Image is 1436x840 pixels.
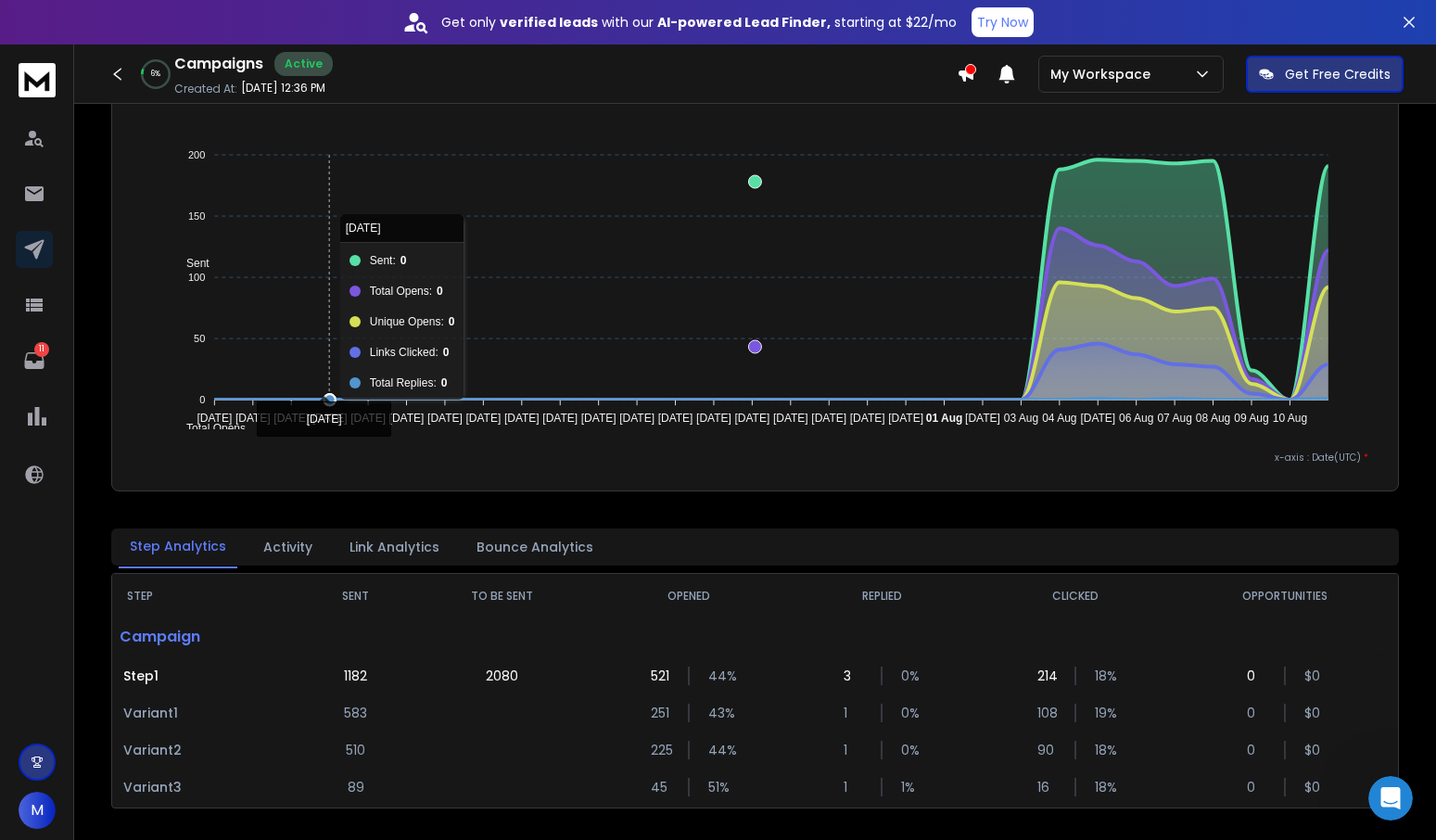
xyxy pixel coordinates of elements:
[1037,704,1056,722] p: 108
[844,667,862,685] p: 3
[38,496,311,535] div: Optimizing Warmup Settings in ReachInbox
[1080,412,1115,425] tspan: [DATE]
[221,30,258,67] img: Profile image for Rohan
[1273,412,1307,425] tspan: 10 Aug
[38,372,310,391] div: Send us a message
[154,625,218,638] span: Messages
[123,579,247,653] button: Messages
[38,265,333,285] div: Recent message
[19,356,352,426] div: Send us a messageWe'll be back online [DATE]
[1247,778,1265,796] p: 0
[1247,741,1265,759] p: 0
[972,7,1034,37] button: Try Now
[188,210,205,222] tspan: 150
[142,451,1368,465] p: x-axis : Date(UTC)
[112,618,300,655] p: Campaign
[27,542,344,596] div: Navigating Advanced Campaign Options in ReachInbox
[486,667,518,685] p: 2080
[844,778,862,796] p: 1
[1095,667,1113,685] p: 18 %
[248,579,371,653] button: Help
[312,412,348,425] tspan: [DATE]
[241,81,325,95] p: [DATE] 12:36 PM
[188,149,205,160] tspan: 200
[37,36,184,63] img: logo
[37,163,334,226] p: How can we assist you [DATE]?
[38,550,311,589] div: Navigating Advanced Campaign Options in ReachInbox
[112,574,300,618] th: STEP
[901,778,920,796] p: 1 %
[123,704,289,722] p: Variant 1
[19,277,351,346] div: Profile image for RajHi {{firstName}}, I’m Masha, CEO of PrideLab. Before this, I was a journalis...
[199,394,205,405] tspan: 0
[708,741,727,759] p: 44 %
[294,625,324,638] span: Help
[504,412,540,425] tspan: [DATE]
[197,412,233,425] tspan: [DATE]
[735,412,770,425] tspan: [DATE]
[41,625,83,638] span: Home
[19,792,56,829] button: M
[773,412,808,425] tspan: [DATE]
[651,704,669,722] p: 251
[657,13,831,32] strong: AI-powered Lead Finder,
[83,312,190,331] div: [PERSON_NAME]
[1095,778,1113,796] p: 18 %
[1004,412,1038,425] tspan: 03 Aug
[1304,667,1323,685] p: $ 0
[978,574,1172,618] th: CLICKED
[300,574,412,618] th: SENT
[38,391,310,411] div: We'll be back online [DATE]
[1037,778,1056,796] p: 16
[844,741,862,759] p: 1
[500,13,598,32] strong: verified leads
[123,667,289,685] p: Step 1
[16,342,53,379] a: 11
[412,574,592,618] th: TO BE SENT
[34,342,49,357] p: 11
[696,412,731,425] tspan: [DATE]
[389,412,425,425] tspan: [DATE]
[38,293,75,330] img: Profile image for Raj
[348,778,364,796] p: 89
[19,249,352,347] div: Recent messageProfile image for RajHi {{firstName}}, I’m Masha, CEO of PrideLab. Before this, I w...
[651,741,669,759] p: 225
[1172,574,1398,618] th: OPPORTUNITIES
[708,778,727,796] p: 51 %
[785,574,979,618] th: REPLIED
[252,527,324,567] button: Activity
[542,412,578,425] tspan: [DATE]
[151,69,160,80] p: 6 %
[850,412,885,425] tspan: [DATE]
[965,412,1000,425] tspan: [DATE]
[123,741,289,759] p: Variant 2
[174,82,237,96] p: Created At:
[119,526,237,568] button: Step Analytics
[291,30,328,67] img: Profile image for Raj
[708,667,727,685] p: 44 %
[651,778,669,796] p: 45
[1304,741,1323,759] p: $ 0
[1037,741,1056,759] p: 90
[344,667,367,685] p: 1182
[901,741,920,759] p: 0 %
[441,13,957,32] p: Get only with our starting at $22/mo
[901,704,920,722] p: 0 %
[346,741,365,759] p: 510
[38,453,150,473] span: Search for help
[188,272,205,283] tspan: 100
[1042,412,1076,425] tspan: 04 Aug
[37,132,334,163] p: Hi [PERSON_NAME]
[465,527,604,567] button: Bounce Analytics
[1095,741,1113,759] p: 18 %
[427,412,463,425] tspan: [DATE]
[172,422,246,435] span: Total Opens
[1158,412,1192,425] tspan: 07 Aug
[273,412,309,425] tspan: [DATE]
[338,527,451,567] button: Link Analytics
[123,778,289,796] p: Variant 3
[1247,704,1265,722] p: 0
[235,412,271,425] tspan: [DATE]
